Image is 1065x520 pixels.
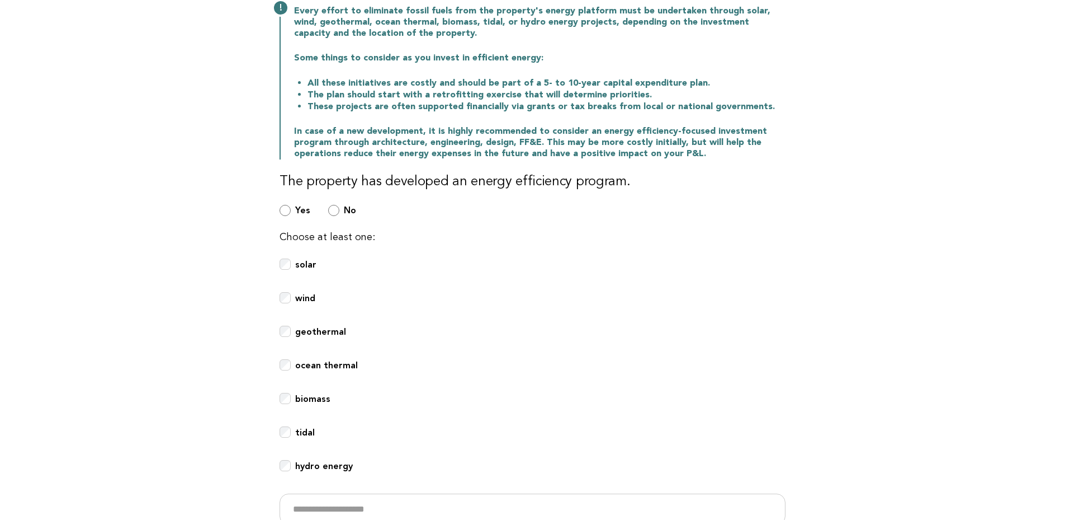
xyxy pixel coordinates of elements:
h3: The property has developed an energy efficiency program. [280,173,785,191]
li: All these initiatives are costly and should be part of a 5- to 10-year capital expenditure plan. [307,77,785,89]
p: In case of a new development, it is highly recommended to consider an energy efficiency-focused i... [294,126,785,160]
b: solar [295,259,316,270]
p: Choose at least one: [280,229,785,245]
p: Some things to consider as you invest in efficient energy: [294,53,785,64]
b: ocean thermal [295,360,358,371]
b: tidal [295,427,315,438]
b: biomass [295,393,330,404]
b: hydro energy [295,461,353,471]
p: Every effort to eliminate fossil fuels from the property's energy platform must be undertaken thr... [294,6,785,39]
b: wind [295,293,315,303]
b: Yes [295,205,310,216]
li: The plan should start with a retrofitting exercise that will determine priorities. [307,89,785,101]
li: These projects are often supported financially via grants or tax breaks from local or national go... [307,101,785,113]
b: geothermal [295,326,346,337]
b: No [344,205,356,216]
